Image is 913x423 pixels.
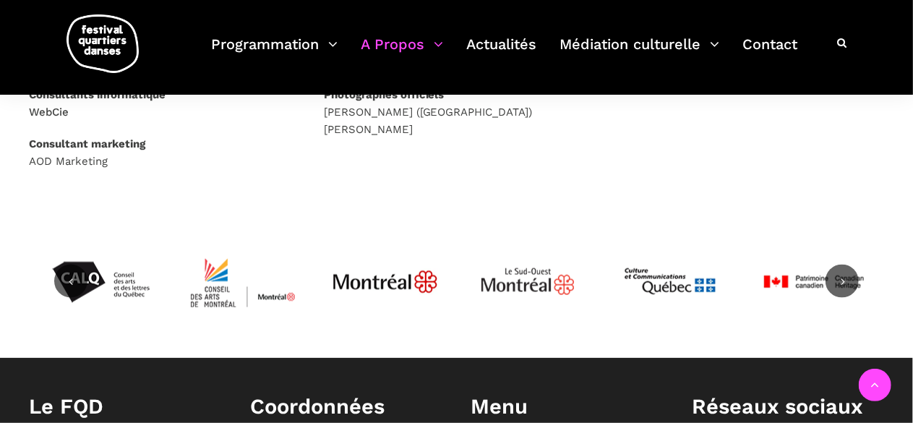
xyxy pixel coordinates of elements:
[324,88,445,101] strong: Photographes officiels
[324,86,590,138] p: [PERSON_NAME] ([GEOGRAPHIC_DATA]) [PERSON_NAME]
[46,228,155,336] img: Calq_noir
[29,135,295,170] p: AOD Marketing
[29,137,145,150] strong: Consultant marketing
[471,394,664,419] h1: Menu
[331,228,440,336] img: JPGnr_b
[67,14,139,73] img: logo-fqd-med
[211,32,338,74] a: Programmation
[616,228,724,336] img: mccq-3-3
[29,394,221,419] h1: Le FQD
[692,394,884,419] h1: Réseaux sociaux
[189,228,297,336] img: CMYK_Logo_CAMMontreal
[742,32,797,74] a: Contact
[759,228,867,336] img: patrimoinecanadien-01_0-4
[29,106,69,119] span: WebCie
[560,32,719,74] a: Médiation culturelle
[250,394,442,419] h1: Coordonnées
[361,32,443,74] a: A Propos
[466,32,536,74] a: Actualités
[473,228,582,336] img: Logo_Mtl_Le_Sud-Ouest.svg_
[29,88,166,101] strong: Consultants informatique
